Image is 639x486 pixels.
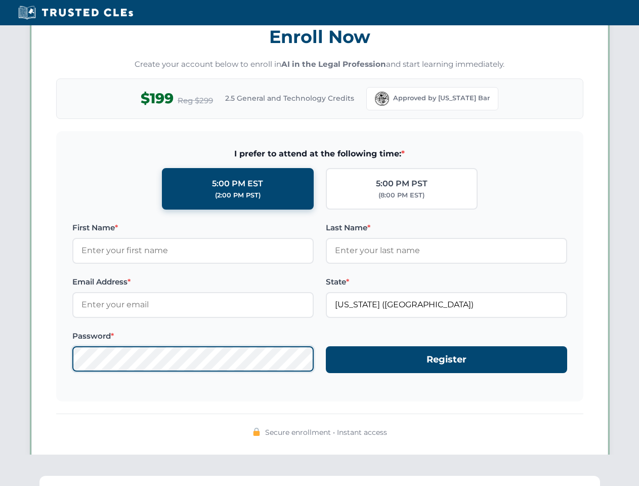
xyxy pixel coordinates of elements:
[72,292,314,317] input: Enter your email
[326,346,567,373] button: Register
[393,93,490,103] span: Approved by [US_STATE] Bar
[326,222,567,234] label: Last Name
[72,238,314,263] input: Enter your first name
[376,177,428,190] div: 5:00 PM PST
[225,93,354,104] span: 2.5 General and Technology Credits
[141,87,174,110] span: $199
[72,330,314,342] label: Password
[215,190,261,200] div: (2:00 PM PST)
[212,177,263,190] div: 5:00 PM EST
[72,276,314,288] label: Email Address
[326,276,567,288] label: State
[72,147,567,160] span: I prefer to attend at the following time:
[265,427,387,438] span: Secure enrollment • Instant access
[326,238,567,263] input: Enter your last name
[281,59,386,69] strong: AI in the Legal Profession
[378,190,424,200] div: (8:00 PM EST)
[178,95,213,107] span: Reg $299
[375,92,389,106] img: Florida Bar
[15,5,136,20] img: Trusted CLEs
[56,59,583,70] p: Create your account below to enroll in and start learning immediately.
[252,428,261,436] img: 🔒
[56,21,583,53] h3: Enroll Now
[72,222,314,234] label: First Name
[326,292,567,317] input: Florida (FL)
